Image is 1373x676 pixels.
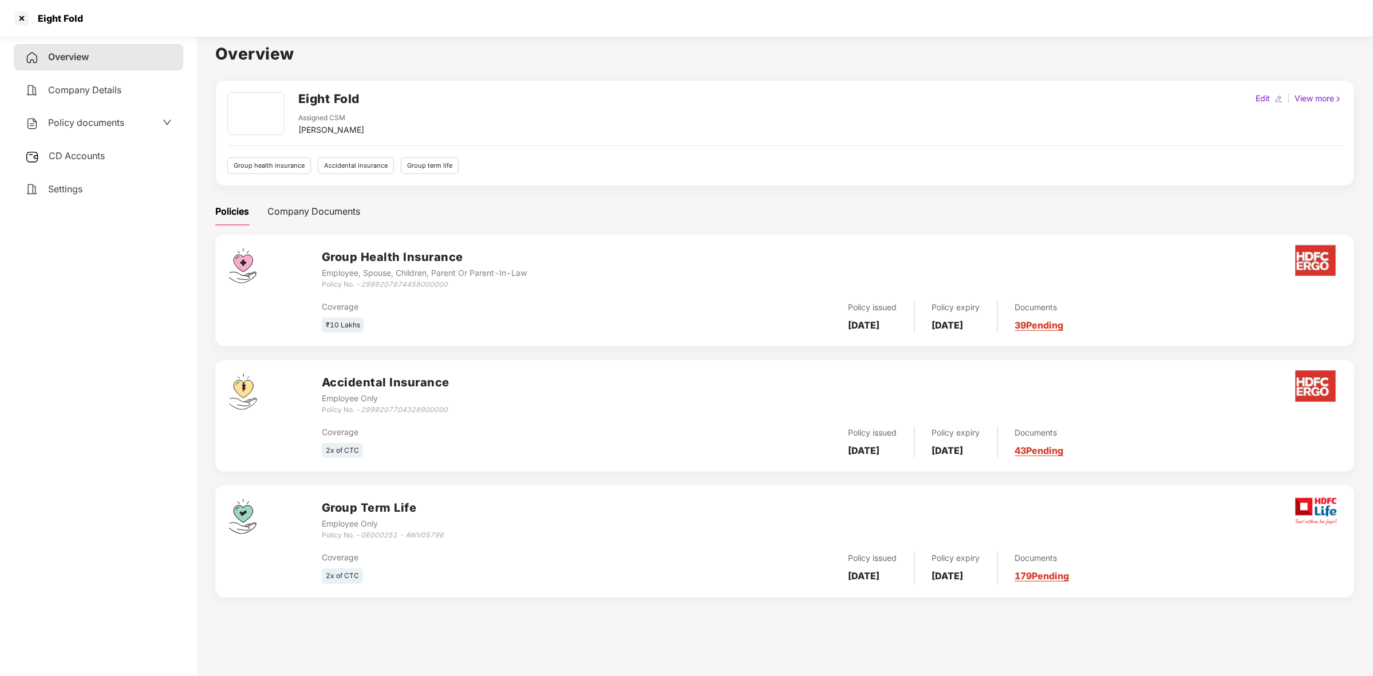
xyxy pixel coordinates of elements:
span: Settings [48,183,82,195]
img: svg+xml;base64,PHN2ZyB4bWxucz0iaHR0cDovL3d3dy53My5vcmcvMjAwMC9zdmciIHdpZHRoPSIyNCIgaGVpZ2h0PSIyNC... [25,84,39,97]
b: [DATE] [849,319,880,331]
b: [DATE] [932,319,964,331]
img: svg+xml;base64,PHN2ZyB3aWR0aD0iMjUiIGhlaWdodD0iMjQiIHZpZXdCb3g9IjAgMCAyNSAyNCIgZmlsbD0ibm9uZSIgeG... [25,150,40,164]
img: svg+xml;base64,PHN2ZyB4bWxucz0iaHR0cDovL3d3dy53My5vcmcvMjAwMC9zdmciIHdpZHRoPSIyNCIgaGVpZ2h0PSIyNC... [25,183,39,196]
img: svg+xml;base64,PHN2ZyB4bWxucz0iaHR0cDovL3d3dy53My5vcmcvMjAwMC9zdmciIHdpZHRoPSI0OS4zMjEiIGhlaWdodD... [229,374,257,410]
div: Coverage [322,301,661,313]
div: Employee, Spouse, Children, Parent Or Parent-In-Law [322,267,527,279]
div: Edit [1254,92,1273,105]
img: hdfclife.png [1296,498,1337,525]
img: editIcon [1275,95,1283,103]
div: Group term life [401,157,459,174]
h3: Accidental Insurance [322,374,449,392]
div: Employee Only [322,392,449,405]
h2: Eight Fold [298,89,360,108]
div: Policy No. - [322,405,449,416]
div: Policies [215,204,249,219]
div: Accidental insurance [318,157,394,174]
div: Documents [1015,301,1064,314]
span: Overview [48,51,89,62]
a: 39 Pending [1015,319,1064,331]
div: Policy expiry [932,552,980,564]
div: Policy issued [849,301,897,314]
div: Policy issued [849,426,897,439]
i: GE000251 - AWV05796 [361,531,444,539]
b: [DATE] [932,570,964,582]
b: [DATE] [849,445,880,456]
span: Company Details [48,84,121,96]
div: Assigned CSM [298,113,364,124]
div: | [1285,92,1293,105]
img: rightIcon [1335,95,1343,103]
b: [DATE] [932,445,964,456]
div: Policy expiry [932,426,980,439]
div: Documents [1015,426,1064,439]
img: svg+xml;base64,PHN2ZyB4bWxucz0iaHR0cDovL3d3dy53My5vcmcvMjAwMC9zdmciIHdpZHRoPSIyNCIgaGVpZ2h0PSIyNC... [25,117,39,131]
div: Documents [1015,552,1070,564]
b: [DATE] [849,570,880,582]
img: svg+xml;base64,PHN2ZyB4bWxucz0iaHR0cDovL3d3dy53My5vcmcvMjAwMC9zdmciIHdpZHRoPSI0Ny43MTQiIGhlaWdodD... [229,248,257,283]
span: Policy documents [48,117,124,128]
div: 2x of CTC [322,568,363,584]
a: 179 Pending [1015,570,1070,582]
img: hdfcergo.png [1296,370,1337,401]
h1: Overview [215,41,1355,66]
div: Policy expiry [932,301,980,314]
img: svg+xml;base64,PHN2ZyB4bWxucz0iaHR0cDovL3d3dy53My5vcmcvMjAwMC9zdmciIHdpZHRoPSI0Ny43MTQiIGhlaWdodD... [229,499,257,534]
i: 2999207704328900000 [361,405,448,414]
div: Group health insurance [227,157,311,174]
h3: Group Health Insurance [322,248,527,266]
div: Coverage [322,426,661,438]
h3: Group Term Life [322,499,444,517]
span: down [163,118,172,127]
div: View more [1293,92,1345,105]
div: Policy issued [849,552,897,564]
img: svg+xml;base64,PHN2ZyB4bWxucz0iaHR0cDovL3d3dy53My5vcmcvMjAwMC9zdmciIHdpZHRoPSIyNCIgaGVpZ2h0PSIyNC... [25,51,39,65]
div: Company Documents [267,204,360,219]
div: Coverage [322,551,661,564]
div: ₹10 Lakhs [322,318,364,333]
div: Employee Only [322,517,444,530]
div: Eight Fold [31,13,83,24]
img: hdfcergo.png [1296,245,1337,276]
a: 43 Pending [1015,445,1064,456]
i: 2999207674458000000 [361,280,448,288]
div: Policy No. - [322,530,444,541]
div: Policy No. - [322,279,527,290]
div: [PERSON_NAME] [298,124,364,136]
div: 2x of CTC [322,443,363,458]
span: CD Accounts [49,150,105,161]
